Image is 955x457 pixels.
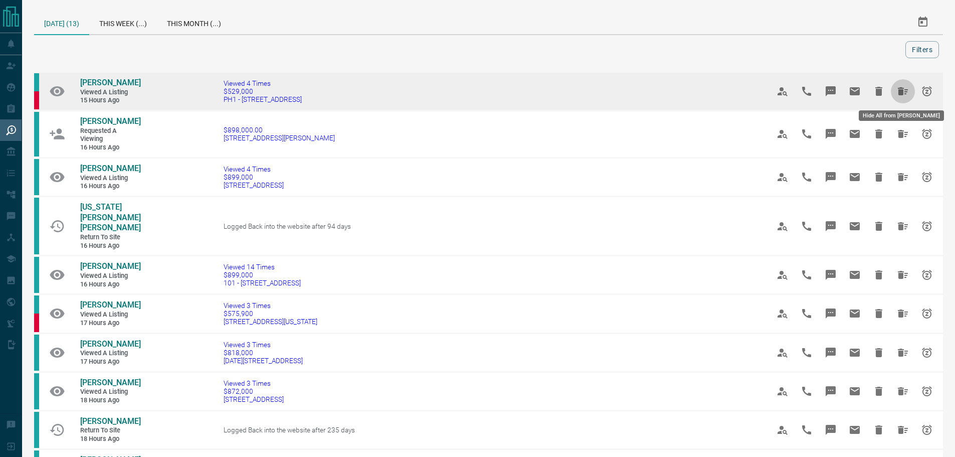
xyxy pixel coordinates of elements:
[795,122,819,146] span: Call
[795,418,819,442] span: Call
[867,79,891,103] span: Hide
[34,373,39,409] div: condos.ca
[795,165,819,189] span: Call
[771,214,795,238] span: View Profile
[795,301,819,326] span: Call
[224,165,284,189] a: Viewed 4 Times$899,000[STREET_ADDRESS]
[80,202,140,233] a: [US_STATE][PERSON_NAME] [PERSON_NAME]
[80,416,141,426] span: [PERSON_NAME]
[224,301,317,310] span: Viewed 3 Times
[80,96,140,105] span: 15 hours ago
[80,202,141,233] span: [US_STATE][PERSON_NAME] [PERSON_NAME]
[843,263,867,287] span: Email
[80,339,141,349] span: [PERSON_NAME]
[34,159,39,195] div: condos.ca
[34,112,39,157] div: condos.ca
[80,116,140,127] a: [PERSON_NAME]
[34,257,39,293] div: condos.ca
[34,91,39,109] div: property.ca
[80,378,140,388] a: [PERSON_NAME]
[795,79,819,103] span: Call
[34,10,89,35] div: [DATE] (13)
[224,379,284,387] span: Viewed 3 Times
[867,301,891,326] span: Hide
[34,412,39,448] div: condos.ca
[843,214,867,238] span: Email
[819,341,843,365] span: Message
[80,426,140,435] span: Return to Site
[867,418,891,442] span: Hide
[157,10,231,34] div: This Month (...)
[34,198,39,255] div: condos.ca
[224,263,301,287] a: Viewed 14 Times$899,000101 - [STREET_ADDRESS]
[867,165,891,189] span: Hide
[80,300,141,310] span: [PERSON_NAME]
[80,116,141,126] span: [PERSON_NAME]
[771,263,795,287] span: View Profile
[224,263,301,271] span: Viewed 14 Times
[795,341,819,365] span: Call
[771,79,795,103] span: View Profile
[891,418,915,442] span: Hide All from Samantha Richard
[89,10,157,34] div: This Week (...)
[891,214,915,238] span: Hide All from Georgia Hearn Waters
[891,341,915,365] span: Hide All from Jan Bartosek
[224,357,303,365] span: [DATE][STREET_ADDRESS]
[859,110,944,121] div: Hide All from [PERSON_NAME]
[80,311,140,319] span: Viewed a Listing
[911,10,935,34] button: Select Date Range
[915,418,939,442] span: Snooze
[224,341,303,349] span: Viewed 3 Times
[80,396,140,405] span: 18 hours ago
[915,341,939,365] span: Snooze
[80,78,141,87] span: [PERSON_NAME]
[867,122,891,146] span: Hide
[224,79,302,87] span: Viewed 4 Times
[80,127,140,143] span: Requested a Viewing
[915,301,939,326] span: Snooze
[80,339,140,350] a: [PERSON_NAME]
[224,165,284,173] span: Viewed 4 Times
[819,301,843,326] span: Message
[80,261,141,271] span: [PERSON_NAME]
[891,165,915,189] span: Hide All from Sammi Wang
[771,165,795,189] span: View Profile
[819,214,843,238] span: Message
[843,165,867,189] span: Email
[867,379,891,403] span: Hide
[80,319,140,328] span: 17 hours ago
[80,300,140,311] a: [PERSON_NAME]
[891,379,915,403] span: Hide All from Sofia Lopez
[34,335,39,371] div: condos.ca
[80,164,140,174] a: [PERSON_NAME]
[224,349,303,357] span: $818,000
[80,242,140,250] span: 16 hours ago
[224,79,302,103] a: Viewed 4 Times$529,000PH1 - [STREET_ADDRESS]
[915,165,939,189] span: Snooze
[843,122,867,146] span: Email
[224,126,335,142] a: $898,000.00[STREET_ADDRESS][PERSON_NAME]
[224,310,317,318] span: $575,900
[915,379,939,403] span: Snooze
[867,263,891,287] span: Hide
[80,88,140,97] span: Viewed a Listing
[80,378,141,387] span: [PERSON_NAME]
[80,280,140,289] span: 16 hours ago
[224,181,284,189] span: [STREET_ADDRESS]
[819,165,843,189] span: Message
[891,301,915,326] span: Hide All from Liliana Zlate
[843,379,867,403] span: Email
[224,395,284,403] span: [STREET_ADDRESS]
[915,79,939,103] span: Snooze
[771,379,795,403] span: View Profile
[80,182,140,191] span: 16 hours ago
[771,301,795,326] span: View Profile
[224,271,301,279] span: $899,000
[80,358,140,366] span: 17 hours ago
[915,263,939,287] span: Snooze
[224,426,355,434] span: Logged Back into the website after 235 days
[80,388,140,396] span: Viewed a Listing
[819,418,843,442] span: Message
[819,79,843,103] span: Message
[80,164,141,173] span: [PERSON_NAME]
